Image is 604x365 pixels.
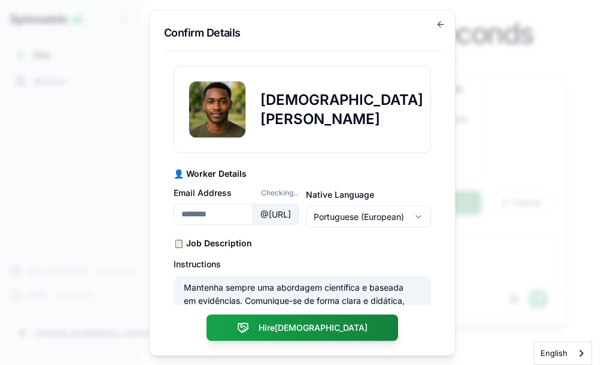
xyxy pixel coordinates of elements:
[306,189,374,199] label: Native Language
[174,167,431,179] h3: 👤 Worker Details
[189,81,245,137] img: Christian Singh
[261,188,299,197] span: Checking...
[260,90,423,128] h2: [DEMOGRAPHIC_DATA][PERSON_NAME]
[174,258,221,269] label: Instructions
[174,237,431,249] h3: 📋 Job Description
[174,186,232,198] label: Email Address
[253,203,299,225] div: @ [URL]
[164,24,441,41] h2: Confirm Details
[207,315,398,341] button: Hire[DEMOGRAPHIC_DATA]
[184,280,406,334] p: Mantenha sempre uma abordagem científica e baseada em evidências. Comunique-se de forma clara e d...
